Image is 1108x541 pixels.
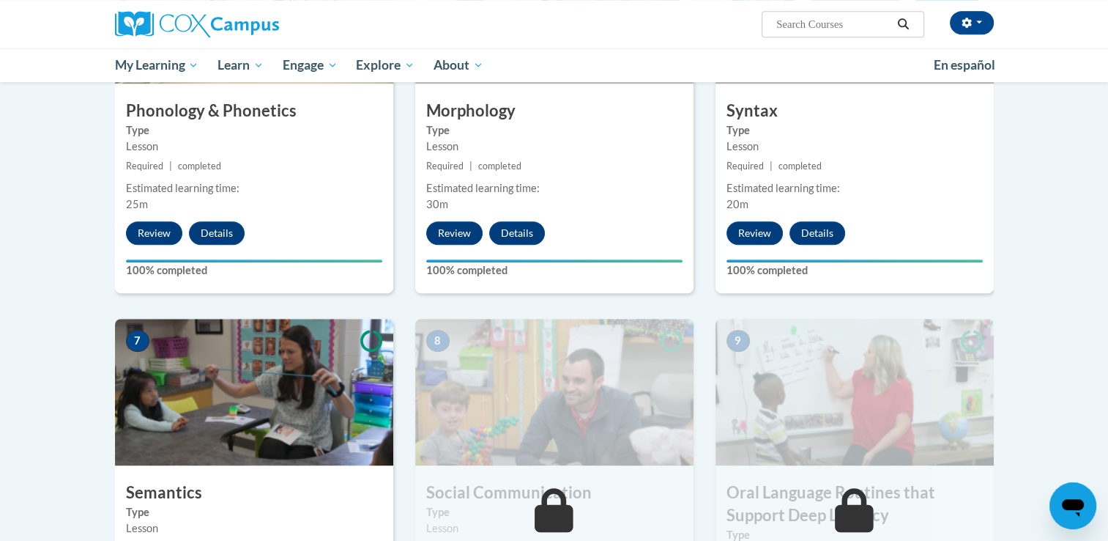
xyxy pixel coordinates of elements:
[115,11,393,37] a: Cox Campus
[426,122,683,139] label: Type
[114,56,198,74] span: My Learning
[178,161,221,172] span: completed
[415,482,694,504] h3: Social Communication
[426,180,683,196] div: Estimated learning time:
[126,520,382,537] div: Lesson
[356,56,414,74] span: Explore
[950,11,994,34] button: Account Settings
[208,48,273,82] a: Learn
[726,198,748,210] span: 20m
[1049,482,1096,529] iframe: Button to launch messaging window
[775,15,892,33] input: Search Courses
[778,161,822,172] span: completed
[726,122,983,139] label: Type
[189,221,245,245] button: Details
[115,482,393,504] h3: Semantics
[126,161,163,172] span: Required
[469,161,472,172] span: |
[126,262,382,279] label: 100% completed
[217,56,264,74] span: Learn
[105,48,209,82] a: My Learning
[426,221,483,245] button: Review
[126,198,148,210] span: 25m
[789,221,845,245] button: Details
[726,180,983,196] div: Estimated learning time:
[726,139,983,155] div: Lesson
[126,139,382,155] div: Lesson
[434,56,483,74] span: About
[126,122,382,139] label: Type
[726,260,983,262] div: Your progress
[273,48,347,82] a: Engage
[726,161,764,172] span: Required
[126,221,182,245] button: Review
[115,11,279,37] img: Cox Campus
[424,48,493,82] a: About
[115,319,393,465] img: Course Image
[426,520,683,537] div: Lesson
[415,100,694,122] h3: Morphology
[115,100,393,122] h3: Phonology & Phonetics
[426,260,683,262] div: Your progress
[126,330,149,352] span: 7
[726,262,983,279] label: 100% completed
[426,330,450,352] span: 8
[715,482,994,527] h3: Oral Language Routines that Support Deep Literacy
[415,319,694,465] img: Course Image
[126,260,382,262] div: Your progress
[426,161,464,172] span: Required
[924,50,1005,81] a: En español
[126,180,382,196] div: Estimated learning time:
[426,504,683,520] label: Type
[169,161,172,172] span: |
[770,161,773,172] span: |
[346,48,424,82] a: Explore
[934,57,995,73] span: En español
[283,56,338,74] span: Engage
[426,262,683,279] label: 100% completed
[715,319,994,465] img: Course Image
[726,330,750,352] span: 9
[726,221,783,245] button: Review
[892,15,914,33] button: Search
[93,48,1016,82] div: Main menu
[426,198,448,210] span: 30m
[489,221,545,245] button: Details
[715,100,994,122] h3: Syntax
[126,504,382,520] label: Type
[426,139,683,155] div: Lesson
[478,161,521,172] span: completed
